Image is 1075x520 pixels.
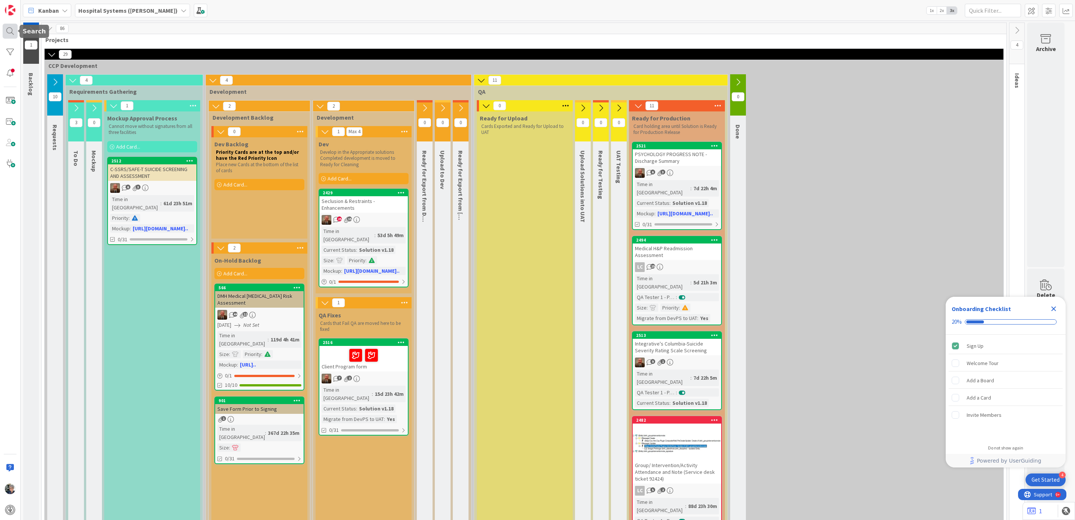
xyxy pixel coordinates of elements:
span: : [356,246,357,254]
span: 0 / 1 [329,278,336,286]
div: 4 [1059,472,1066,478]
div: 2429 [323,190,408,195]
div: Time in [GEOGRAPHIC_DATA] [322,227,374,243]
div: Time in [GEOGRAPHIC_DATA] [110,195,160,212]
div: Priority [110,214,129,222]
a: 1 [1027,506,1042,515]
img: JS [217,310,227,320]
a: 2429Seclusion & Restraints - EnhancementsJSTime in [GEOGRAPHIC_DATA]:53d 5h 49mCurrent Status:Sol... [319,189,409,287]
span: Ideas [1014,73,1021,88]
p: Develop in the Appropriate solutions [320,149,407,155]
span: Ready for Export from Dev [457,150,464,270]
span: Support [16,1,34,10]
div: Current Status [322,246,356,254]
span: 1 [332,127,345,136]
div: Integrative's Columbia-Suicide Severity Rating Scale Screening [633,339,721,355]
span: : [365,256,367,265]
div: 2513 [636,333,721,338]
span: On-Hold Backlog [214,257,261,264]
div: Time in [GEOGRAPHIC_DATA] [635,498,685,514]
span: 1 [121,101,133,110]
div: 88d 23h 30m [686,502,719,510]
span: 0 [88,118,100,127]
span: Backlog [27,73,35,96]
span: 2 [660,487,665,492]
div: 2512 [111,158,196,164]
div: JS [633,358,721,367]
div: 2521PSYCHOLOGY PROGRESS NOTE - Discharge Summary [633,143,721,166]
span: : [265,429,266,437]
span: Add Card... [116,143,140,150]
div: Close Checklist [1048,303,1060,315]
div: 7d 22h 5m [692,374,719,382]
div: Checklist progress: 20% [952,319,1060,325]
span: : [676,388,677,397]
div: Time in [GEOGRAPHIC_DATA] [635,274,690,291]
span: UAT Testing [615,150,623,183]
div: Add a Card is incomplete. [949,389,1063,406]
div: 2512C-SSRS/SAFE-T SUICIDE SCREENING AND ASSESSMENT [108,158,196,181]
div: 2494 [636,237,721,243]
span: 2 [347,376,352,380]
span: : [229,443,230,452]
span: Add Card... [223,270,247,277]
span: : [341,267,342,275]
div: Solution v1.18 [357,404,395,413]
div: Add a Card [967,393,991,402]
div: Footer [946,454,1066,467]
h5: Search [23,28,46,35]
div: Time in [GEOGRAPHIC_DATA] [322,386,372,402]
span: 0 [454,118,467,127]
span: Ready for Upload [480,114,527,122]
div: Invite Members [967,410,1002,419]
div: QA Tester 1 - Passed [635,293,676,301]
div: Checklist items [946,335,1066,440]
p: Cards that Fail QA are moved here to be fixed [320,320,407,333]
div: LC [635,486,645,496]
a: 566DMH Medical [MEDICAL_DATA] Risk AssessmentJS[DATE]Not SetTime in [GEOGRAPHIC_DATA]:119d 4h 41m... [214,284,304,391]
div: 2513 [633,332,721,339]
span: 0/31 [118,236,127,243]
div: DMH Medical [MEDICAL_DATA] Risk Assessment [215,291,304,308]
a: [URL][DOMAIN_NAME].. [344,268,400,274]
span: Add Card... [223,181,247,188]
input: Quick Filter... [965,4,1021,17]
div: 2521 [636,143,721,149]
div: LC [633,262,721,272]
div: Add a Board is incomplete. [949,372,1063,389]
div: Group/ Intervention/Activity Attendance and Note (Service desk ticket 92424) [633,460,721,484]
div: 2516 [323,340,408,345]
div: Client Program form [319,346,408,371]
span: Dev [319,140,329,148]
div: Priority [243,350,261,358]
span: : [237,361,238,369]
span: 0 [594,118,607,127]
div: Onboarding Checklist [952,304,1011,313]
span: 4 [1011,41,1023,50]
div: Solution v1.18 [671,199,709,207]
div: 2521 [633,143,721,149]
span: Powered by UserGuiding [977,456,1041,465]
div: Migrate from DevPS to UAT [635,314,697,322]
div: 9+ [38,3,42,9]
a: [URL][DOMAIN_NAME].. [133,225,188,232]
div: 119d 4h 41m [269,335,301,344]
span: Requirements Gathering [69,88,193,95]
span: : [676,293,677,301]
div: Add a Board [967,376,994,385]
span: : [356,404,357,413]
span: Upload to Dev [439,150,446,189]
div: 2513Integrative's Columbia-Suicide Severity Rating Scale Screening [633,332,721,355]
span: Dev Backlog [214,140,249,148]
div: Save Form Prior to Signing [215,404,304,414]
div: Mockup [322,267,341,275]
div: Mockup [635,209,654,218]
div: 7d 22h 4m [692,184,719,192]
div: 20% [952,319,962,325]
span: : [697,314,698,322]
div: 566 [219,285,304,290]
div: 2494 [633,237,721,243]
div: Welcome Tour [967,359,999,368]
span: [DATE] [217,321,231,329]
div: Size [217,443,229,452]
